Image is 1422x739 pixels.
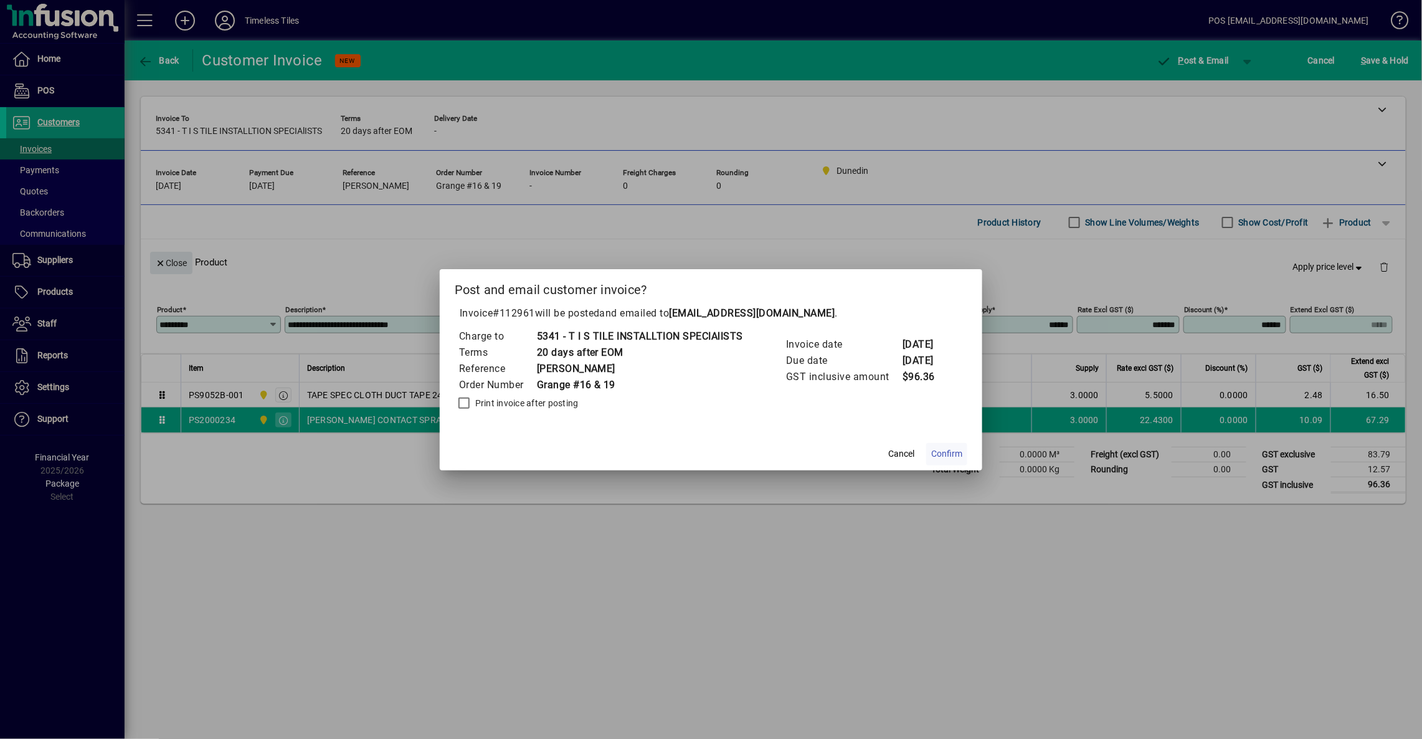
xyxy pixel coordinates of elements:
td: 5341 - T I S TILE INSTALLTION SPECIAlISTS [536,328,744,345]
span: Cancel [888,447,914,460]
b: [EMAIL_ADDRESS][DOMAIN_NAME] [670,307,835,319]
td: Reference [458,361,536,377]
td: 20 days after EOM [536,345,744,361]
td: GST inclusive amount [785,369,902,385]
td: Charge to [458,328,536,345]
p: Invoice will be posted . [455,306,968,321]
label: Print invoice after posting [473,397,579,409]
span: #112961 [493,307,535,319]
button: Cancel [881,443,921,465]
button: Confirm [926,443,967,465]
td: Order Number [458,377,536,393]
td: Grange #16 & 19 [536,377,744,393]
td: [DATE] [902,353,952,369]
td: Terms [458,345,536,361]
td: [DATE] [902,336,952,353]
td: [PERSON_NAME] [536,361,744,377]
span: Confirm [931,447,962,460]
td: Invoice date [785,336,902,353]
td: $96.36 [902,369,952,385]
td: Due date [785,353,902,369]
span: and emailed to [600,307,835,319]
h2: Post and email customer invoice? [440,269,983,305]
